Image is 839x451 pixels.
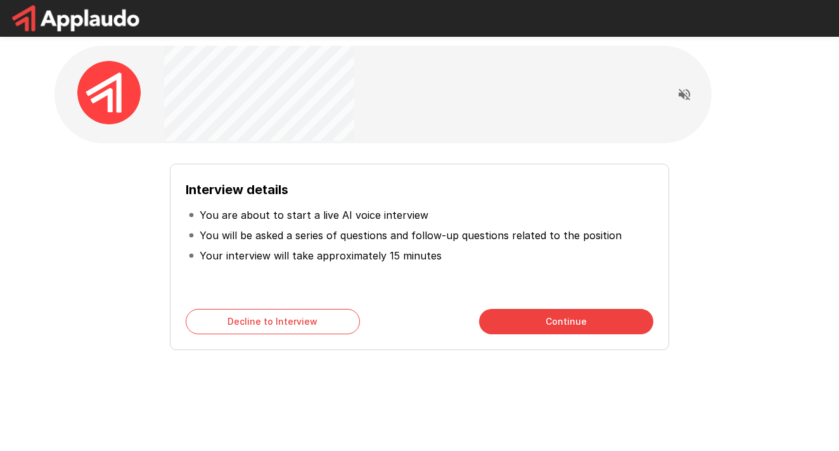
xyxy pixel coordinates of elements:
b: Interview details [186,182,288,197]
button: Decline to Interview [186,309,360,334]
button: Continue [479,309,653,334]
p: You are about to start a live AI voice interview [200,207,428,223]
button: Read questions aloud [672,82,697,107]
p: Your interview will take approximately 15 minutes [200,248,442,263]
p: You will be asked a series of questions and follow-up questions related to the position [200,228,622,243]
img: applaudo_avatar.png [77,61,141,124]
